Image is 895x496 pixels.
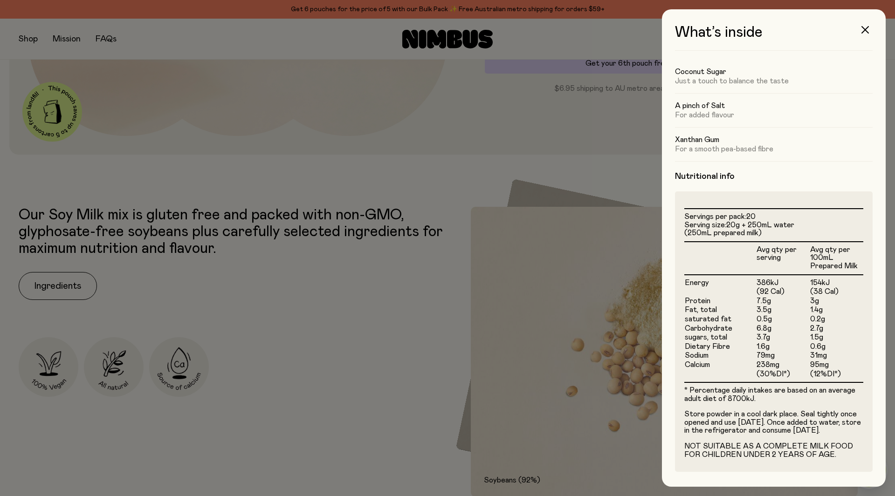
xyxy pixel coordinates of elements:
[756,351,810,360] td: 79mg
[756,297,810,306] td: 7.5g
[684,213,863,221] li: Servings per pack:
[685,352,709,359] span: Sodium
[756,315,810,324] td: 0.5g
[756,333,810,342] td: 3.7g
[684,221,863,238] li: Serving size:
[675,144,873,154] p: For a smooth pea-based fibre
[810,275,863,288] td: 154kJ
[675,101,873,110] h5: A pinch of Salt
[756,324,810,333] td: 6.8g
[810,342,863,352] td: 0.6g
[685,315,731,323] span: saturated fat
[675,76,873,86] p: Just a touch to balance the taste
[810,306,863,315] td: 1.4g
[675,135,873,144] h5: Xanthan Gum
[810,333,863,342] td: 1.5g
[685,325,732,332] span: Carbohydrate
[756,306,810,315] td: 3.5g
[756,275,810,288] td: 386kJ
[810,287,863,297] td: (38 Cal)
[810,360,863,370] td: 95mg
[685,333,727,341] span: sugars, total
[756,242,810,275] th: Avg qty per serving
[684,387,863,403] p: * Percentage daily intakes are based on an average adult diet of 8700kJ.
[685,279,709,286] span: Energy
[756,342,810,352] td: 1.6g
[675,67,873,76] h5: Coconut Sugar
[810,351,863,360] td: 31mg
[810,297,863,306] td: 3g
[756,370,810,382] td: (30%DI*)
[810,242,863,275] th: Avg qty per 100mL Prepared Milk
[685,306,717,313] span: Fat, total
[675,171,873,182] h4: Nutritional info
[756,360,810,370] td: 238mg
[675,110,873,120] p: For added flavour
[685,297,710,305] span: Protein
[756,287,810,297] td: (92 Cal)
[685,343,730,350] span: Dietary Fibre
[810,315,863,324] td: 0.2g
[810,370,863,382] td: (12%DI*)
[685,361,710,368] span: Calcium
[746,213,756,220] span: 20
[810,324,863,333] td: 2.7g
[675,24,873,51] h3: What’s inside
[684,410,863,435] p: Store powder in a cool dark place. Seal tightly once opened and use [DATE]. Once added to water, ...
[684,442,863,459] p: NOT SUITABLE AS A COMPLETE MILK FOOD FOR CHILDREN UNDER 2 YEARS OF AGE.
[684,221,794,237] span: 20g + 250mL water (250mL prepared milk)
